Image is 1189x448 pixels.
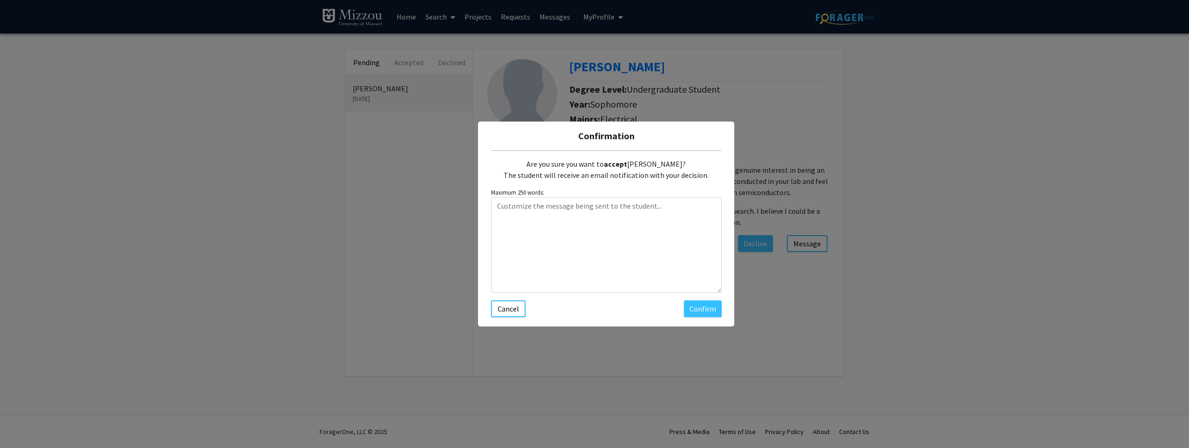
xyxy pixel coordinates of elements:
[485,129,727,143] h5: Confirmation
[491,300,526,317] button: Cancel
[491,197,722,293] textarea: Customize the message being sent to the student...
[491,151,722,188] div: Are you sure you want to [PERSON_NAME]? The student will receive an email notification with your ...
[604,159,627,169] b: accept
[7,406,40,441] iframe: Chat
[491,188,722,197] small: Maximum 250 words:
[684,300,722,317] button: Confirm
